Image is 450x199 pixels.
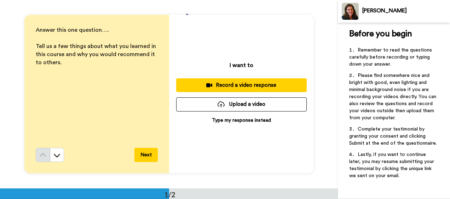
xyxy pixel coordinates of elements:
[349,127,437,146] span: Complete your testimonial by granting your consent and clicking Submit at the end of the question...
[176,97,307,111] button: Upload a video
[182,82,301,89] div: Record a video response
[230,61,253,70] p: I want to
[349,30,412,38] span: Before you begin
[349,48,433,67] span: Remember to read the questions carefully before recording or typing down your answer.
[212,117,271,124] p: Type my response instead
[36,43,157,65] span: Tell us a few things about what you learned in this course and why you would recommend it to others.
[342,3,359,20] img: Profile Image
[349,73,438,120] span: Please find somewhere nice and bright with good, even lighting and minimal background noise if yo...
[134,148,158,162] button: Next
[362,7,450,14] div: [PERSON_NAME]
[36,27,109,33] span: Answer this one question….
[349,152,435,178] span: Lastly, if you want to continue later, you may resume submitting your testimonial by clicking the...
[176,78,307,92] button: Record a video response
